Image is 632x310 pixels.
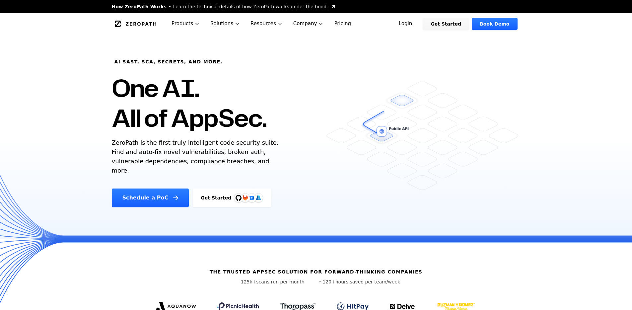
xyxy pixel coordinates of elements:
svg: Bitbucket [248,194,255,201]
a: Login [391,18,420,30]
a: Get StartedGitHubGitLabAzure [193,189,271,207]
p: ZeroPath is the first truly intelligent code security suite. Find and auto-fix novel vulnerabilit... [112,138,282,175]
img: GitLab [239,191,252,204]
button: Solutions [205,13,245,34]
h1: One AI. All of AppSec. [112,73,267,133]
span: 125k+ [241,279,256,284]
img: Thoropass [280,303,316,310]
a: How ZeroPath WorksLearn the technical details of how ZeroPath works under the hood. [112,3,336,10]
button: Company [288,13,329,34]
a: Schedule a PoC [112,189,189,207]
img: GitHub [236,195,242,201]
nav: Global [104,13,528,34]
h6: The Trusted AppSec solution for forward-thinking companies [210,269,423,275]
span: Learn the technical details of how ZeroPath works under the hood. [173,3,328,10]
span: How ZeroPath Works [112,3,167,10]
button: Resources [245,13,288,34]
p: hours saved per team/week [319,278,400,285]
a: Get Started [423,18,469,30]
h6: AI SAST, SCA, Secrets, and more. [114,58,223,65]
p: scans run per month [232,278,314,285]
img: Azure [256,195,261,200]
button: Products [166,13,205,34]
a: Book Demo [472,18,517,30]
a: Pricing [329,13,356,34]
span: ~120+ [319,279,335,284]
